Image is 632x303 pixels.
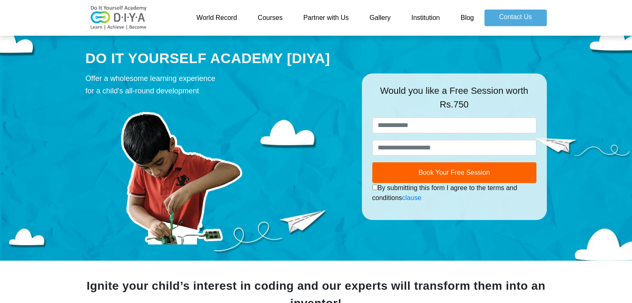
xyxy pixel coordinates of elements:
button: Book Your Free Session [372,162,536,183]
a: Partner with Us [293,10,359,26]
a: Gallery [359,10,401,26]
span: Book Your Free Session [418,169,490,176]
img: logo-v2.png [86,5,152,30]
a: Contact Us [484,10,547,26]
div: DO IT YOURSELF ACADEMY [DIYA] [86,49,349,68]
a: Institution [401,10,450,26]
a: Courses [247,10,293,26]
div: Would you like a Free Session worth Rs.750 [372,84,536,117]
a: clause [402,194,421,201]
a: Blog [450,10,484,26]
a: World Record [186,10,248,26]
div: Offer a wholesome learning experience for a child's all-round development [86,72,349,97]
div: By submitting this form I agree to the terms and conditions [372,183,536,203]
img: course-prod.png [86,101,277,244]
